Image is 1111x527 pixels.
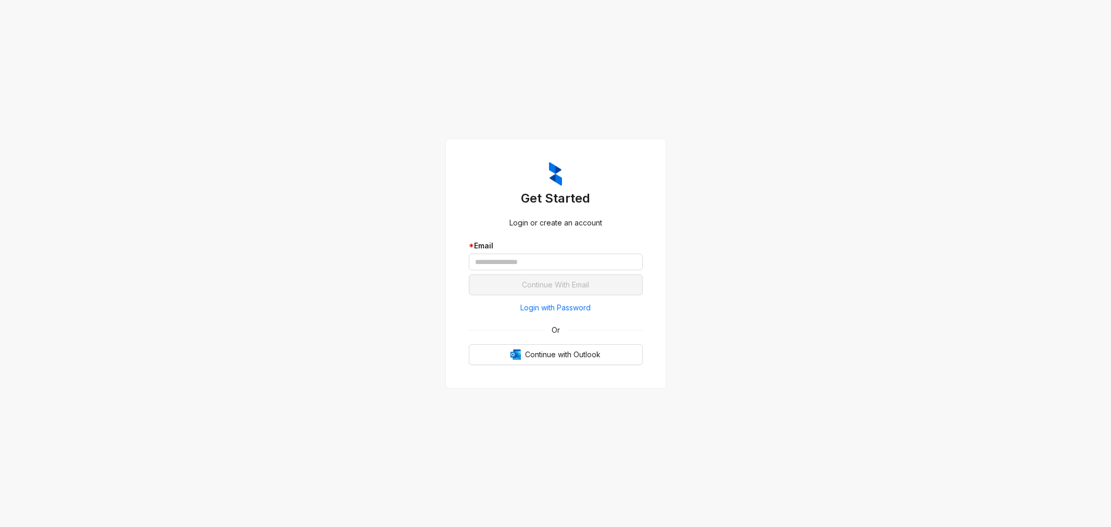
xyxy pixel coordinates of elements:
img: ZumaIcon [549,162,562,186]
img: Outlook [510,349,521,360]
button: Login with Password [469,299,643,316]
span: Continue with Outlook [525,349,601,360]
h3: Get Started [469,190,643,207]
button: Continue With Email [469,274,643,295]
div: Login or create an account [469,217,643,229]
span: Or [544,324,567,336]
div: Email [469,240,643,252]
span: Login with Password [520,302,591,313]
button: OutlookContinue with Outlook [469,344,643,365]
